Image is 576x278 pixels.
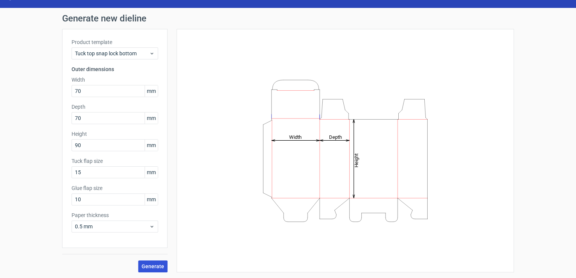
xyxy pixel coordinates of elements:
[289,134,302,140] tspan: Width
[145,140,158,151] span: mm
[145,167,158,178] span: mm
[62,14,514,23] h1: Generate new dieline
[354,153,359,167] tspan: Height
[72,130,158,138] label: Height
[72,38,158,46] label: Product template
[142,264,164,269] span: Generate
[72,157,158,165] label: Tuck flap size
[72,103,158,111] label: Depth
[329,134,341,140] tspan: Depth
[145,112,158,124] span: mm
[138,260,168,272] button: Generate
[75,223,149,230] span: 0.5 mm
[75,50,149,57] span: Tuck top snap lock bottom
[72,211,158,219] label: Paper thickness
[72,184,158,192] label: Glue flap size
[145,85,158,97] span: mm
[145,194,158,205] span: mm
[72,65,158,73] h3: Outer dimensions
[72,76,158,84] label: Width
